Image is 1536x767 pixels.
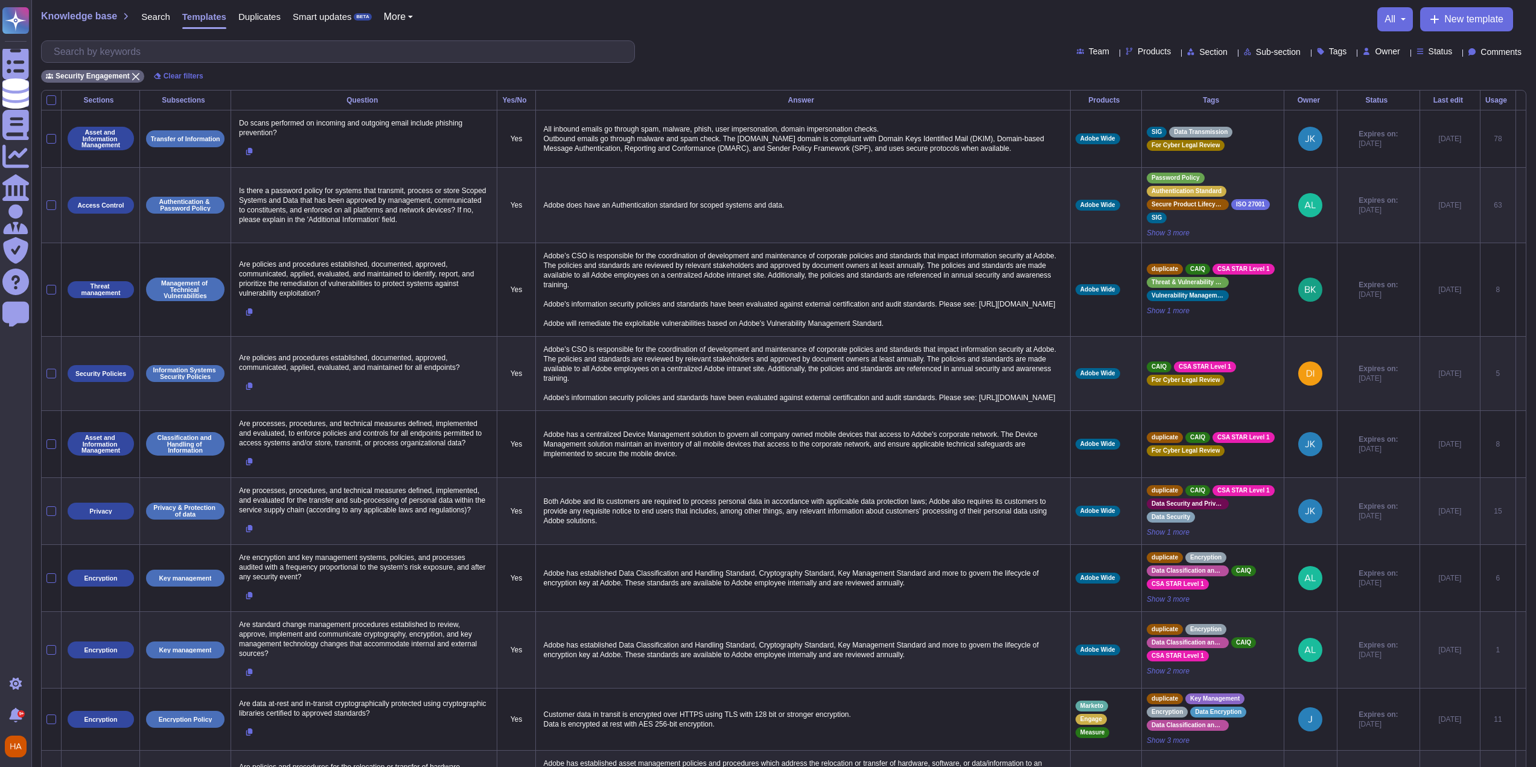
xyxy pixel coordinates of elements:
[1359,139,1398,148] span: [DATE]
[541,197,1065,213] p: Adobe does have an Authentication standard for scoped systems and data.
[1236,640,1251,646] span: CAIQ
[1190,488,1205,494] span: CAIQ
[145,97,226,104] div: Subsections
[502,439,530,449] p: Yes
[541,707,1065,732] p: Customer data in transit is encrypted over HTTPS using TLS with 128 bit or stronger encryption. D...
[1152,279,1224,285] span: Threat & Vulnerability Management
[1485,369,1511,378] div: 5
[1485,506,1511,516] div: 15
[5,736,27,757] img: user
[1190,555,1222,561] span: Encryption
[502,200,530,210] p: Yes
[41,11,117,21] span: Knowledge base
[384,12,406,22] span: More
[502,369,530,378] p: Yes
[1080,703,1103,709] span: Marketo
[1147,306,1279,316] span: Show 1 more
[1425,200,1475,210] div: [DATE]
[1298,566,1322,590] img: user
[541,97,1065,104] div: Answer
[1147,527,1279,537] span: Show 1 more
[1425,645,1475,655] div: [DATE]
[1329,47,1347,56] span: Tags
[48,41,634,62] input: Search by keywords
[1298,193,1322,217] img: user
[1147,228,1279,238] span: Show 3 more
[84,575,118,582] p: Encryption
[502,714,530,724] p: Yes
[150,199,220,211] p: Authentication & Password Policy
[1080,287,1115,293] span: Adobe Wide
[1080,202,1115,208] span: Adobe Wide
[1425,573,1475,583] div: [DATE]
[1190,434,1205,441] span: CAIQ
[1152,364,1167,370] span: CAIQ
[1089,47,1109,56] span: Team
[1152,293,1224,299] span: Vulnerability Management
[541,494,1065,529] p: Both Adobe and its customers are required to process personal data in accordance with applicable ...
[1359,640,1398,650] span: Expires on:
[1190,696,1240,702] span: Key Management
[72,129,130,148] p: Asset and Information Management
[236,550,492,585] p: Are encryption and key management systems, policies, and processes audited with a frequency propo...
[1485,714,1511,724] div: 11
[182,12,226,21] span: Templates
[1147,736,1279,745] span: Show 3 more
[236,617,492,661] p: Are standard change management procedures established to review, approve, implement and communica...
[502,506,530,516] p: Yes
[1359,719,1398,729] span: [DATE]
[1080,730,1105,736] span: Measure
[541,427,1065,462] p: Adobe has a centralized Device Management solution to govern all company owned mobile devices tha...
[1425,285,1475,294] div: [DATE]
[1385,14,1406,24] button: all
[1179,364,1231,370] span: CSA STAR Level 1
[159,647,212,654] p: Key management
[1359,444,1398,454] span: [DATE]
[1359,511,1398,521] span: [DATE]
[1152,501,1224,507] span: Data Security and Privacy Lifecycle Management
[1152,175,1199,181] span: Password Policy
[150,280,220,299] p: Management of Technical Vulnerabilities
[1138,47,1171,56] span: Products
[1217,266,1270,272] span: CSA STAR Level 1
[1080,508,1115,514] span: Adobe Wide
[1420,7,1513,31] button: New template
[1152,434,1178,441] span: duplicate
[1359,290,1398,299] span: [DATE]
[541,637,1065,663] p: Adobe has established Data Classification and Handling Standard, Cryptography Standard, Key Manag...
[1298,499,1322,523] img: user
[541,121,1065,156] p: All inbound emails go through spam, malware, phish, user impersonation, domain impersonation chec...
[1298,638,1322,662] img: user
[159,575,212,582] p: Key management
[1199,48,1228,56] span: Section
[1152,568,1224,574] span: Data Classification and Handling Standard
[1425,134,1475,144] div: [DATE]
[164,72,203,80] span: Clear filters
[77,202,124,209] p: Access Control
[1152,202,1224,208] span: Secure Product Lifecycle Standard
[1359,650,1398,660] span: [DATE]
[1195,709,1241,715] span: Data Encryption
[1480,48,1522,56] span: Comments
[1080,441,1115,447] span: Adobe Wide
[1298,432,1322,456] img: user
[1359,568,1398,578] span: Expires on:
[293,12,352,21] span: Smart updates
[2,733,35,760] button: user
[72,434,130,454] p: Asset and Information Management
[1359,434,1398,444] span: Expires on:
[1152,722,1224,728] span: Data Classification and Handling Standard
[541,565,1065,591] p: Adobe has established Data Classification and Handling Standard, Cryptography Standard, Key Manag...
[1385,14,1395,24] span: all
[1080,371,1115,377] span: Adobe Wide
[1080,575,1115,581] span: Adobe Wide
[1217,488,1270,494] span: CSA STAR Level 1
[1425,714,1475,724] div: [DATE]
[1152,448,1220,454] span: For Cyber Legal Review
[236,483,492,518] p: Are processes, procedures, and technical measures defined, implemented, and evaluated for the tra...
[1485,439,1511,449] div: 8
[1359,374,1398,383] span: [DATE]
[150,367,220,380] p: Information Systems Security Policies
[236,696,492,721] p: Are data at-rest and in-transit cryptographically protected using cryptographic libraries certifi...
[1152,488,1178,494] span: duplicate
